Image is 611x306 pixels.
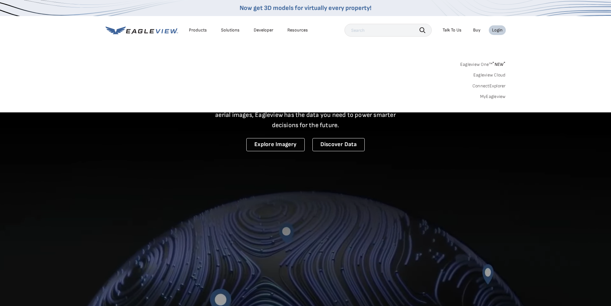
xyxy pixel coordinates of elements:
a: MyEagleview [480,94,506,100]
div: Login [492,27,503,33]
a: Now get 3D models for virtually every property! [240,4,371,12]
p: A new era starts here. Built on more than 3.5 billion high-resolution aerial images, Eagleview ha... [208,100,404,130]
div: Resources [287,27,308,33]
span: NEW [492,62,505,67]
input: Search [344,24,432,37]
a: ConnectExplorer [472,83,506,89]
div: Talk To Us [443,27,462,33]
a: Discover Data [312,138,365,151]
a: Eagleview Cloud [473,72,506,78]
a: Explore Imagery [246,138,305,151]
a: Eagleview One™*NEW* [460,60,506,67]
div: Products [189,27,207,33]
a: Developer [254,27,273,33]
a: Buy [473,27,480,33]
div: Solutions [221,27,240,33]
